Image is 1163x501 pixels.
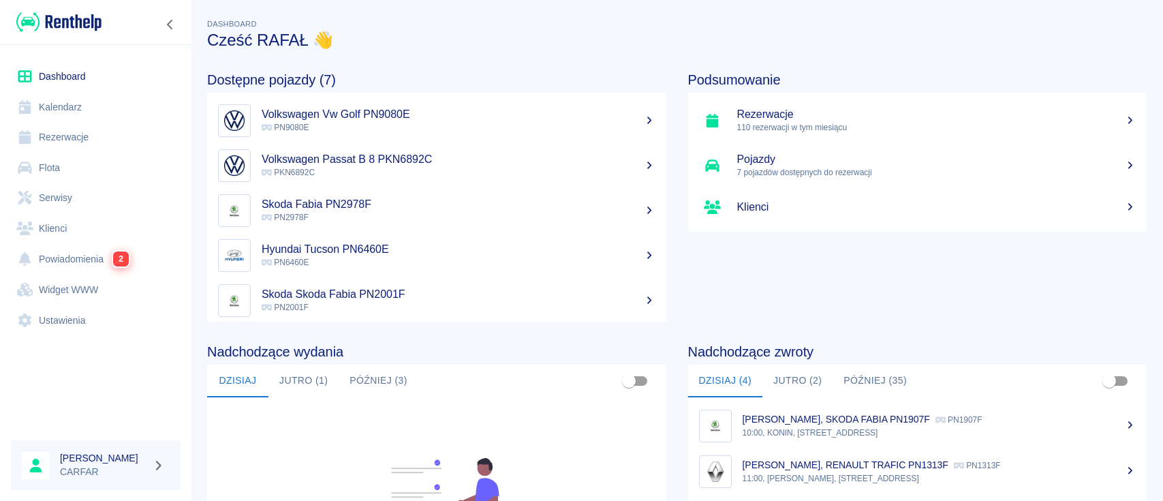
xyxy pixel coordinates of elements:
[737,166,1136,179] p: 7 pojazdów dostępnych do rezerwacji
[688,449,1147,494] a: Image[PERSON_NAME], RENAULT TRAFIC PN1313F PN1313F11:00, [PERSON_NAME], [STREET_ADDRESS]
[737,108,1136,121] h5: Rezerwacje
[737,121,1136,134] p: 110 rezerwacji w tym miesiącu
[743,472,1136,485] p: 11:00, [PERSON_NAME], [STREET_ADDRESS]
[688,72,1147,88] h4: Podsumowanie
[60,465,147,479] p: CARFAR
[11,11,102,33] a: Renthelp logo
[262,153,655,166] h5: Volkswagen Passat B 8 PKN6892C
[688,365,763,397] button: Dzisiaj (4)
[954,461,1001,470] p: PN1313F
[262,108,655,121] h5: Volkswagen Vw Golf PN9080E
[737,200,1136,214] h5: Klienci
[268,365,339,397] button: Jutro (1)
[262,198,655,211] h5: Skoda Fabia PN2978F
[160,16,181,33] button: Zwiń nawigację
[207,188,666,233] a: ImageSkoda Fabia PN2978F PN2978F
[11,213,181,244] a: Klienci
[616,368,642,394] span: Pokaż przypisane tylko do mnie
[207,72,666,88] h4: Dostępne pojazdy (7)
[207,143,666,188] a: ImageVolkswagen Passat B 8 PKN6892C PKN6892C
[221,288,247,314] img: Image
[207,344,666,360] h4: Nadchodzące wydania
[11,153,181,183] a: Flota
[11,122,181,153] a: Rezerwacje
[935,415,982,425] p: PN1907F
[1096,368,1122,394] span: Pokaż przypisane tylko do mnie
[207,98,666,143] a: ImageVolkswagen Vw Golf PN9080E PN9080E
[743,427,1136,439] p: 10:00, KONIN, [STREET_ADDRESS]
[688,98,1147,143] a: Rezerwacje110 rezerwacji w tym miesiącu
[688,188,1147,226] a: Klienci
[11,61,181,92] a: Dashboard
[207,365,268,397] button: Dzisiaj
[688,344,1147,360] h4: Nadchodzące zwroty
[11,243,181,275] a: Powiadomienia2
[207,31,1147,50] h3: Cześć RAFAŁ 👋
[221,198,247,224] img: Image
[221,243,247,269] img: Image
[16,11,102,33] img: Renthelp logo
[688,143,1147,188] a: Pojazdy7 pojazdów dostępnych do rezerwacji
[702,413,728,439] img: Image
[11,305,181,336] a: Ustawienia
[262,123,309,132] span: PN9080E
[207,278,666,323] a: ImageSkoda Skoda Fabia PN2001F PN2001F
[11,275,181,305] a: Widget WWW
[262,213,309,222] span: PN2978F
[11,183,181,213] a: Serwisy
[702,459,728,485] img: Image
[262,288,655,301] h5: Skoda Skoda Fabia PN2001F
[113,252,129,267] span: 2
[762,365,833,397] button: Jutro (2)
[221,108,247,134] img: Image
[743,459,948,470] p: [PERSON_NAME], RENAULT TRAFIC PN1313F
[262,168,315,177] span: PKN6892C
[60,451,147,465] h6: [PERSON_NAME]
[737,153,1136,166] h5: Pojazdy
[833,365,918,397] button: Później (35)
[688,403,1147,449] a: Image[PERSON_NAME], SKODA FABIA PN1907F PN1907F10:00, KONIN, [STREET_ADDRESS]
[743,414,930,425] p: [PERSON_NAME], SKODA FABIA PN1907F
[262,303,309,312] span: PN2001F
[221,153,247,179] img: Image
[207,233,666,278] a: ImageHyundai Tucson PN6460E PN6460E
[262,258,309,267] span: PN6460E
[11,92,181,123] a: Kalendarz
[262,243,655,256] h5: Hyundai Tucson PN6460E
[339,365,418,397] button: Później (3)
[207,20,257,28] span: Dashboard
